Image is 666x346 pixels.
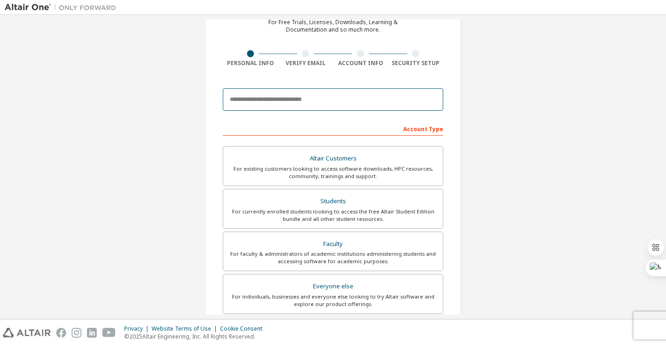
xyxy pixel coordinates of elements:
img: instagram.svg [72,328,81,338]
div: Privacy [124,325,152,333]
div: For faculty & administrators of academic institutions administering students and accessing softwa... [229,250,437,265]
div: Cookie Consent [220,325,268,333]
div: Security Setup [388,60,444,67]
div: Verify Email [278,60,333,67]
img: linkedin.svg [87,328,97,338]
img: Altair One [5,3,121,12]
div: Faculty [229,238,437,251]
div: Website Terms of Use [152,325,220,333]
div: Account Type [223,121,443,136]
div: Everyone else [229,280,437,293]
div: Altair Customers [229,152,437,165]
div: For individuals, businesses and everyone else looking to try Altair software and explore our prod... [229,293,437,308]
div: Account Info [333,60,388,67]
div: Personal Info [223,60,278,67]
img: youtube.svg [102,328,116,338]
div: For Free Trials, Licenses, Downloads, Learning & Documentation and so much more. [268,19,398,33]
div: Students [229,195,437,208]
div: For currently enrolled students looking to access the free Altair Student Edition bundle and all ... [229,208,437,223]
img: facebook.svg [56,328,66,338]
img: altair_logo.svg [3,328,51,338]
p: © 2025 Altair Engineering, Inc. All Rights Reserved. [124,333,268,340]
div: For existing customers looking to access software downloads, HPC resources, community, trainings ... [229,165,437,180]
